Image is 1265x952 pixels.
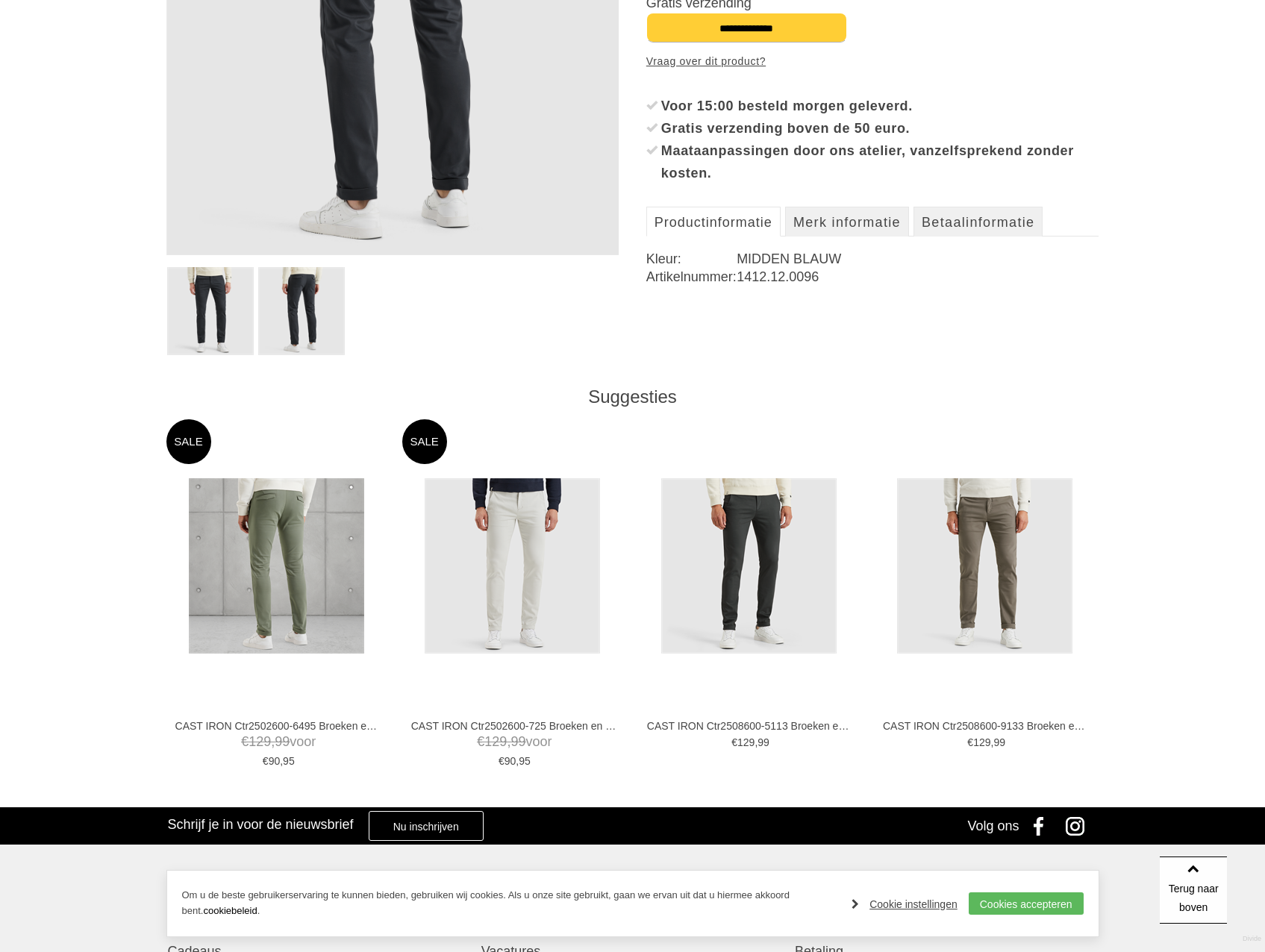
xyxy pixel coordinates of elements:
a: Cookie instellingen [852,893,958,915]
img: CAST IRON Ctr2508600-9133 Broeken en Pantalons [897,478,1072,654]
span: , [280,755,283,767]
span: , [507,734,510,749]
a: CAST IRON Ctr2502600-6495 Broeken en Pantalons [175,719,382,733]
span: € [241,734,249,749]
span: € [499,755,505,767]
span: 99 [758,736,769,748]
div: Gratis verzending boven de 50 euro. [661,117,1099,140]
span: 95 [519,755,531,767]
span: , [516,755,519,767]
img: CAST IRON Ctr2502600-6495 Broeken en Pantalons [189,478,364,654]
span: 129 [249,734,271,749]
span: , [755,736,758,748]
li: Maataanpassingen door ons atelier, vanzelfsprekend zonder kosten. [646,140,1099,184]
a: cookiebeleid [203,905,257,916]
a: Nu inschrijven [369,811,484,841]
a: Cookies accepteren [969,892,1084,915]
span: 99 [993,736,1005,748]
div: Suggesties [166,386,1099,408]
span: 129 [737,736,755,748]
a: Betaalinformatie [913,207,1043,237]
span: 99 [510,734,525,749]
span: , [271,734,275,749]
span: 95 [283,755,295,767]
div: Voor 15:00 besteld morgen geleverd. [661,95,1099,117]
span: voor [175,733,382,751]
a: Productinformatie [646,207,781,237]
a: Instagram [1061,807,1098,845]
h3: Schrijf je in voor de nieuwsbrief [167,816,353,833]
img: CAST IRON Ctr2502600-725 Broeken en Pantalons [425,478,600,654]
span: € [967,736,973,748]
dt: Artikelnummer: [646,268,737,286]
dd: 1412.12.0096 [737,268,1099,286]
span: , [991,736,994,748]
dt: Kleur: [646,250,737,268]
a: CAST IRON Ctr2502600-725 Broeken en Pantalons [411,719,618,733]
span: 129 [973,736,990,748]
span: € [263,755,269,767]
span: 129 [484,734,507,749]
div: Volg ons [967,807,1019,845]
a: CAST IRON Ctr2508600-9133 Broeken en Pantalons [883,719,1090,733]
span: € [731,736,737,748]
span: € [477,734,484,749]
span: 90 [269,755,281,767]
span: 99 [275,734,290,749]
img: CAST IRON Ctr2508600-5113 Broeken en Pantalons [661,478,837,654]
img: cast-iron-ctr2502600-5113-broeken-en-pantalons [258,267,345,355]
a: Divide [1243,930,1261,948]
a: CAST IRON Ctr2508600-5113 Broeken en Pantalons [647,719,854,733]
img: cast-iron-ctr2502600-5113-broeken-en-pantalons [167,267,254,355]
a: Vraag over dit product? [646,50,766,72]
a: Terug naar boven [1160,857,1227,924]
span: voor [411,733,618,751]
a: Merk informatie [785,207,909,237]
a: Facebook [1023,807,1061,845]
p: Om u de beste gebruikerservaring te kunnen bieden, gebruiken wij cookies. Als u onze site gebruik... [182,888,837,919]
span: 90 [505,755,516,767]
dd: MIDDEN BLAUW [737,250,1099,268]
